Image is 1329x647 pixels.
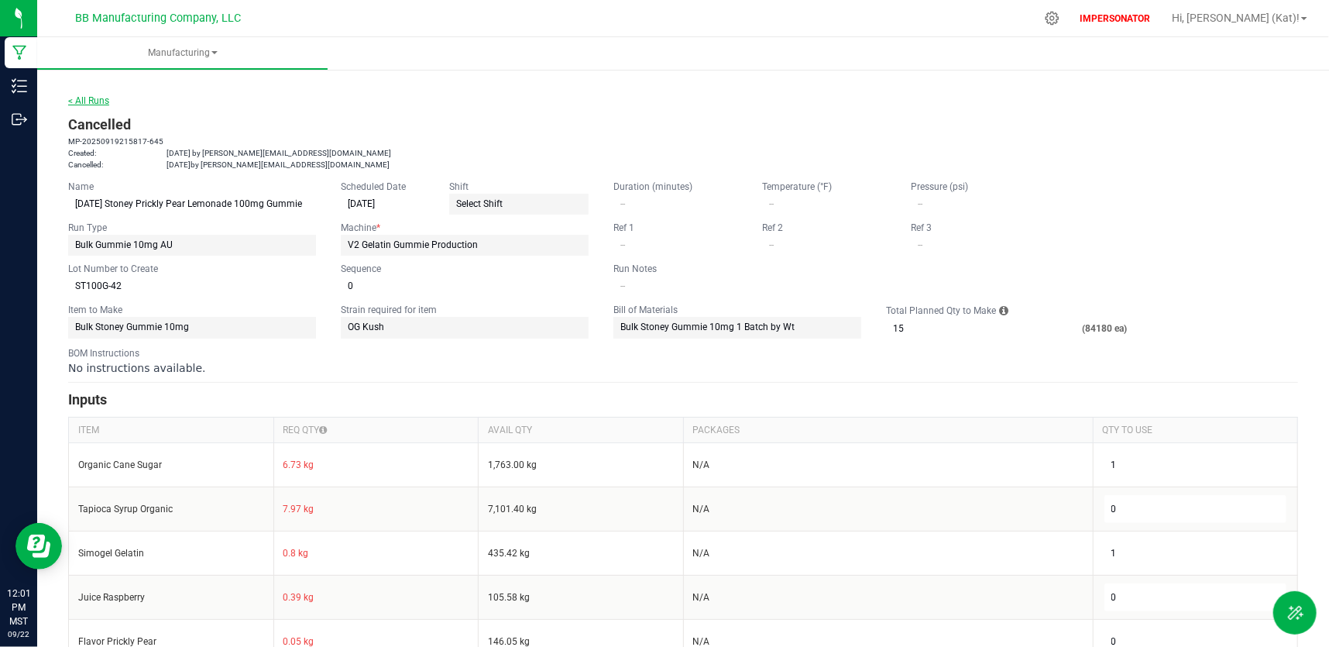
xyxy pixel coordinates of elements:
kendo-label: BOM Instructions [68,348,139,359]
kendo-label: Ref 1 [613,222,634,233]
i: Required quantity is influenced by Number of New Pkgs and Qty per Pkg. [320,424,328,436]
h3: Cancelled [68,114,1298,136]
kendo-label: Duration (minutes) [613,181,692,192]
label: Item to Make [68,304,122,316]
span: Hi, [PERSON_NAME] (Kat)! [1172,12,1300,24]
label: Total Planned Qty to Make [886,305,996,317]
td: 0.8 kg [273,531,479,575]
iframe: Resource center [15,523,62,570]
kendo-label: Run Type [68,222,107,233]
td: 1,763.00 kg [479,442,684,487]
label: Strain required for item [341,304,437,316]
td: 7.97 kg [273,487,479,531]
th: REQ QTY [273,417,479,442]
button: Toggle Menu [1273,591,1317,635]
td: MP-20250919215817-645 [68,136,163,147]
span: N/A [693,636,710,647]
div: Manage settings [1042,11,1062,26]
p: 09/22 [7,628,30,640]
inline-svg: Manufacturing [12,45,27,60]
th: PACKAGES [683,417,1093,442]
kendo-label: Scheduled Date [341,181,406,192]
label: Bill of Materials [613,304,678,316]
inline-svg: Inventory [12,78,27,94]
td: Created: [68,147,163,159]
span: BB Manufacturing Company, LLC [75,12,241,25]
td: 6.73 kg [273,442,479,487]
p: 12:01 PM MST [7,587,30,628]
app-dropdownlist-async: V2 Gelatin Gummie Production [341,235,589,256]
kendo-label: Sequence [341,263,381,274]
span: N/A [693,548,710,559]
h3: Inputs [68,389,1298,411]
label: Pressure (psi) [911,181,968,193]
td: [DATE] by [PERSON_NAME][EMAIL_ADDRESS][DOMAIN_NAME] [163,147,391,159]
td: 0.39 kg [273,575,479,619]
label: Ref 3 [911,222,932,234]
kendo-label: Shift [449,181,469,192]
span: Manufacturing [37,46,328,60]
kendo-label: Temperature (°F) [762,181,832,192]
td: 105.58 kg [479,575,684,619]
kendo-label: Name [68,181,94,192]
app-dropdownlist-async: Bulk Stoney Gummie 10mg [68,317,316,338]
td: [DATE] by [PERSON_NAME][EMAIL_ADDRESS][DOMAIN_NAME] [163,159,391,170]
p: IMPERSONATOR [1073,12,1156,26]
kendo-label: Lot Number to Create [68,263,158,274]
app-dropdownlist-async: Bulk Stoney Gummie 10mg 1 Batch by Wt [613,317,861,338]
td: 7,101.40 kg [479,487,684,531]
i: Each BOM has a Qty to Create in a single "kit". Total Planned Qty to Make is the number of kits p... [999,303,1008,318]
th: ITEM [69,417,274,442]
td: Cancelled: [68,159,163,170]
inline-svg: Outbound [12,112,27,127]
kendo-label: Run Notes [613,263,657,274]
span: N/A [693,592,710,603]
td: 435.42 kg [479,531,684,575]
kendo-label: Machine [341,222,380,233]
a: Manufacturing [37,37,328,70]
span: N/A [693,459,710,470]
a: < All Runs [68,95,109,106]
app-dropdownlist-async: OG Kush [341,317,589,338]
kendo-label: Ref 2 [762,222,783,233]
th: QTY TO USE [1093,417,1298,442]
app-dropdownlist-async: Bulk Gummie 10mg AU [68,235,316,256]
span: N/A [693,504,710,515]
span: No instructions available. [68,362,206,374]
th: AVAIL QTY [479,417,684,442]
